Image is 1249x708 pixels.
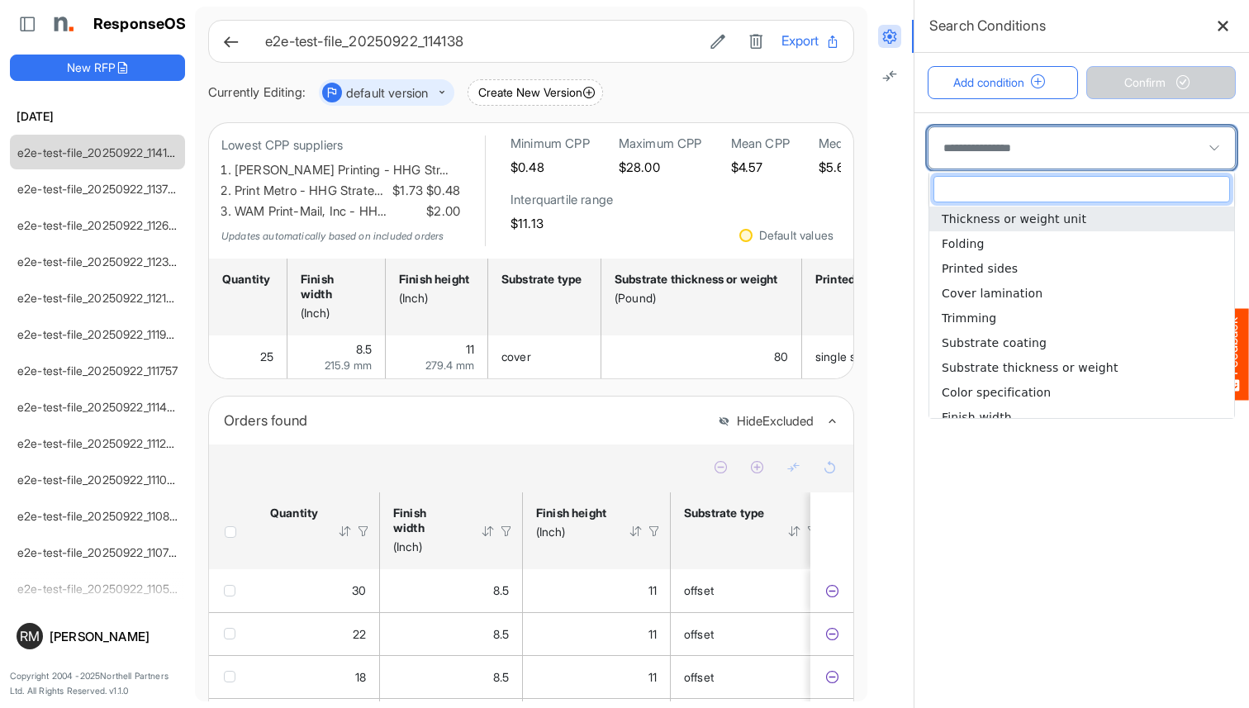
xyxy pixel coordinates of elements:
div: (Inch) [536,525,607,539]
button: HideExcluded [718,415,814,429]
span: 8.5 [493,583,509,597]
div: Default values [759,230,833,241]
span: Substrate thickness or weight [942,361,1118,374]
div: [PERSON_NAME] [50,630,178,643]
td: 8.5 is template cell Column Header httpsnorthellcomontologiesmapping-rulesmeasurementhasfinishsiz... [287,335,386,378]
a: e2e-test-file_20250922_112320 [17,254,183,268]
td: 11 is template cell Column Header httpsnorthellcomontologiesmapping-rulesmeasurementhasfinishsize... [523,612,671,655]
span: 11 [648,670,657,684]
span: 25 [260,349,273,364]
a: e2e-test-file_20250922_110850 [17,509,184,523]
div: Currently Editing: [208,83,306,103]
span: Cover lamination [942,287,1042,300]
span: 11 [648,627,657,641]
td: 8.5 is template cell Column Header httpsnorthellcomontologiesmapping-rulesmeasurementhasfinishsiz... [380,612,523,655]
button: Confirm Progress [1086,66,1237,99]
span: 80 [774,349,788,364]
div: Finish height [536,506,607,520]
h1: ResponseOS [93,16,187,33]
div: Quantity [222,272,268,287]
p: Lowest CPP suppliers [221,135,460,156]
td: offset is template cell Column Header httpsnorthellcomontologiesmapping-rulesmaterialhassubstrate... [671,612,829,655]
span: 8.5 [356,342,372,356]
div: Substrate type [684,506,766,520]
th: Header checkbox [209,492,257,569]
td: 11 is template cell Column Header httpsnorthellcomontologiesmapping-rulesmeasurementhasfinishsize... [386,335,488,378]
td: cover is template cell Column Header httpsnorthellcomontologiesmapping-rulesmaterialhassubstratem... [488,335,601,378]
td: checkbox [209,655,257,698]
div: Quantity [270,506,316,520]
h5: $0.48 [511,160,590,174]
h5: $28.00 [619,160,702,174]
td: 25 is template cell Column Header httpsnorthellcomontologiesmapping-rulesorderhasquantity [209,335,287,378]
span: single sided [815,349,879,364]
div: (Inch) [393,539,459,554]
a: e2e-test-file_20250922_111950 [17,327,181,341]
li: Print Metro - HHG Strate… [235,181,460,202]
td: single sided is template cell Column Header httpsnorthellcomontologiesmapping-rulesmanufacturingh... [802,335,906,378]
span: Substrate coating [942,336,1047,349]
a: e2e-test-file_20250922_113700 [17,182,183,196]
span: offset [684,670,714,684]
button: Delete [743,31,768,52]
div: (Inch) [399,291,469,306]
a: e2e-test-file_20250922_111455 [17,400,181,414]
td: 30 is template cell Column Header httpsnorthellcomontologiesmapping-rulesorderhasquantity [257,569,380,612]
span: 30 [352,583,366,597]
td: checkbox [209,569,257,612]
div: (Inch) [301,306,367,321]
span: RM [20,630,40,643]
div: Printed sides [815,272,887,287]
div: Filter Icon [499,524,514,539]
span: Finish width [942,411,1012,424]
a: e2e-test-file_20250922_110716 [17,545,180,559]
span: 215.9 mm [325,359,372,372]
div: Finish height [399,272,469,287]
span: 279.4 mm [425,359,474,372]
a: e2e-test-file_20250922_111247 [17,436,180,450]
span: cover [501,349,531,364]
h5: $11.13 [511,216,613,230]
h6: Median CPP [819,135,888,152]
div: Filter Icon [647,524,662,539]
td: 5be6874b-cf33-4192-a46e-34d0854aa8e0 is template cell Column Header [810,612,857,655]
h5: $4.57 [731,160,790,174]
h6: e2e-test-file_20250922_114138 [265,35,692,49]
td: offset is template cell Column Header httpsnorthellcomontologiesmapping-rulesmaterialhassubstrate... [671,569,829,612]
button: Add condition [928,66,1078,99]
span: 8.5 [493,670,509,684]
span: Thickness or weight unit [942,212,1086,226]
span: offset [684,627,714,641]
h6: Mean CPP [731,135,790,152]
div: Filter Icon [356,524,371,539]
span: 11 [648,583,657,597]
span: Printed sides [942,262,1018,275]
a: e2e-test-file_20250922_112147 [17,291,180,305]
button: Create New Version [468,79,603,106]
div: Finish width [393,506,459,535]
a: e2e-test-file_20250922_111049 [17,473,182,487]
div: Finish width [301,272,367,302]
span: 22 [353,627,366,641]
button: New RFP [10,55,185,81]
a: e2e-test-file_20250922_114138 [17,145,181,159]
button: Exclude [824,582,840,599]
input: dropdownlistfilter [934,177,1229,202]
div: Substrate thickness or weight [615,272,783,287]
div: dropdownlist [928,171,1235,419]
h6: Search Conditions [929,14,1046,37]
h6: Minimum CPP [511,135,590,152]
li: [PERSON_NAME] Printing - HHG Str… [235,160,460,181]
div: Substrate type [501,272,582,287]
span: offset [684,583,714,597]
div: Filter Icon [805,524,820,539]
h6: Interquartile range [511,192,613,208]
li: WAM Print-Mail, Inc - HH… [235,202,460,222]
td: 8.5 is template cell Column Header httpsnorthellcomontologiesmapping-rulesmeasurementhasfinishsiz... [380,655,523,698]
td: 078a1f34-1ba5-4267-b0f4-3706a9c972a7 is template cell Column Header [810,655,857,698]
span: Folding [942,237,985,250]
td: 11 is template cell Column Header httpsnorthellcomontologiesmapping-rulesmeasurementhasfinishsize... [523,655,671,698]
h6: [DATE] [10,107,185,126]
span: Trimming [942,311,996,325]
span: 18 [355,670,366,684]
